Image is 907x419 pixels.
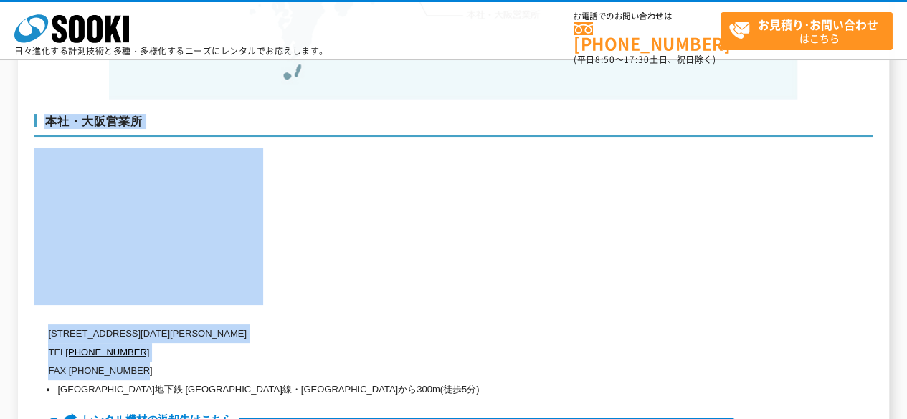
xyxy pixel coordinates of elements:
[728,13,892,49] span: はこちら
[65,347,149,357] a: [PHONE_NUMBER]
[14,47,328,55] p: 日々進化する計測技術と多種・多様化するニーズにレンタルでお応えします。
[721,12,893,50] a: お見積り･お問い合わせはこちら
[758,16,878,33] strong: お見積り･お問い合わせ
[624,53,650,66] span: 17:30
[574,53,716,66] span: (平日 ～ 土日、祝日除く)
[48,343,736,362] p: TEL
[34,114,873,137] h3: 本社・大阪営業所
[574,12,721,21] span: お電話でのお問い合わせは
[595,53,615,66] span: 8:50
[48,362,736,380] p: FAX [PHONE_NUMBER]
[48,324,736,343] p: [STREET_ADDRESS][DATE][PERSON_NAME]
[574,22,721,52] a: [PHONE_NUMBER]
[57,380,736,399] li: [GEOGRAPHIC_DATA]地下鉄 [GEOGRAPHIC_DATA]線・[GEOGRAPHIC_DATA]から300m(徒歩5分)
